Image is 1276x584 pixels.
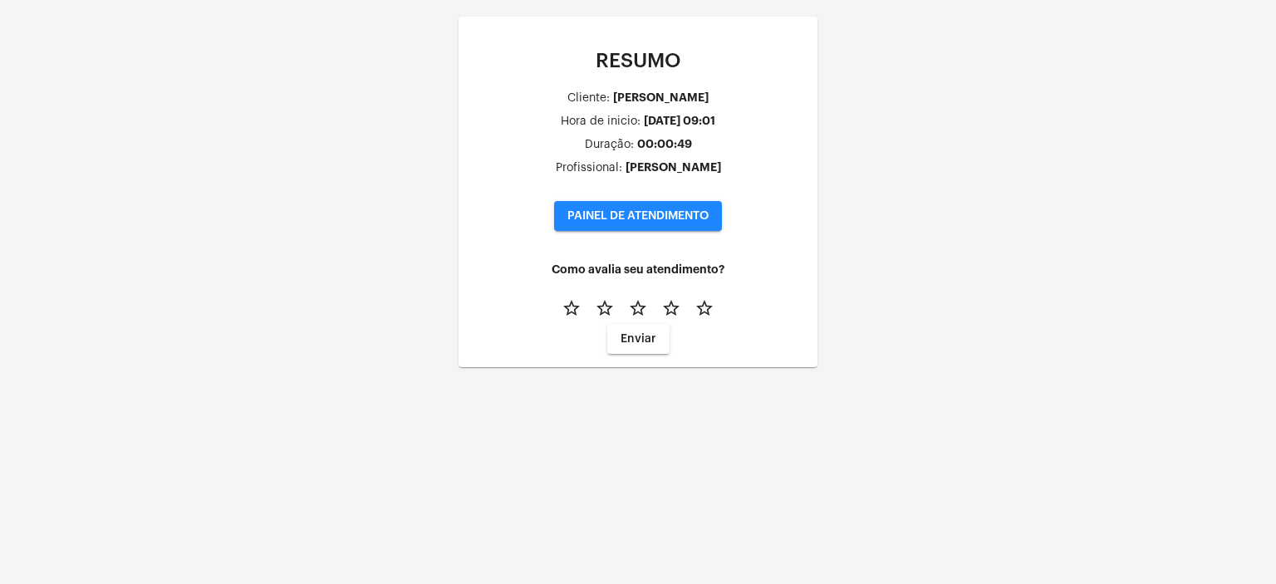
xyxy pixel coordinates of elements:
[595,298,615,318] mat-icon: star_border
[661,298,681,318] mat-icon: star_border
[613,91,709,104] div: [PERSON_NAME]
[644,115,715,127] div: [DATE] 09:01
[628,298,648,318] mat-icon: star_border
[621,333,656,345] span: Enviar
[567,210,709,222] span: PAINEL DE ATENDIMENTO
[626,161,721,174] div: [PERSON_NAME]
[562,298,582,318] mat-icon: star_border
[554,201,722,231] button: PAINEL DE ATENDIMENTO
[472,50,804,71] p: RESUMO
[567,92,610,105] div: Cliente:
[472,263,804,276] h4: Como avalia seu atendimento?
[561,115,640,128] div: Hora de inicio:
[694,298,714,318] mat-icon: star_border
[556,162,622,174] div: Profissional:
[637,138,692,150] div: 00:00:49
[585,139,634,151] div: Duração:
[607,324,670,354] button: Enviar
